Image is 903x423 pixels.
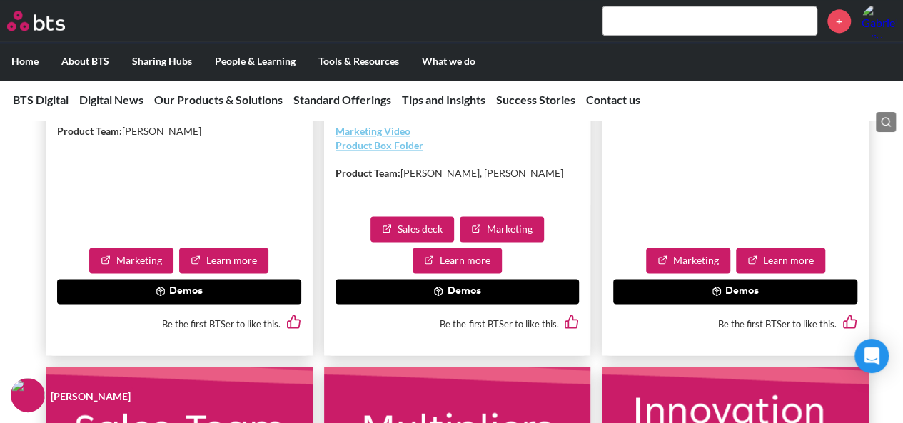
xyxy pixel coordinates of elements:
[336,125,410,137] a: Marketing Video
[862,4,896,38] img: Gabriel Oliveira
[854,339,889,373] div: Open Intercom Messenger
[410,43,487,80] label: What we do
[293,93,391,106] a: Standard Offerings
[336,139,423,151] a: Product Box Folder
[413,248,502,273] a: Learn more
[613,279,857,305] button: Demos
[827,9,851,33] a: +
[50,43,121,80] label: About BTS
[57,124,301,138] p: [PERSON_NAME]
[370,216,454,242] a: Sales deck
[121,43,203,80] label: Sharing Hubs
[862,4,896,38] a: Profile
[154,93,283,106] a: Our Products & Solutions
[736,248,825,273] a: Learn more
[89,248,173,273] a: Marketing
[402,93,485,106] a: Tips and Insights
[7,11,91,31] a: Go home
[336,304,580,343] div: Be the first BTSer to like this.
[336,166,580,180] p: [PERSON_NAME], [PERSON_NAME]
[57,125,122,137] strong: Product Team:
[307,43,410,80] label: Tools & Resources
[13,93,69,106] a: BTS Digital
[48,387,133,404] figcaption: [PERSON_NAME]
[57,304,301,343] div: Be the first BTSer to like this.
[11,378,45,412] img: F
[203,43,307,80] label: People & Learning
[613,304,857,343] div: Be the first BTSer to like this.
[460,216,544,242] a: Marketing
[179,248,268,273] a: Learn more
[57,279,301,305] button: Demos
[496,93,575,106] a: Success Stories
[646,248,730,273] a: Marketing
[586,93,640,106] a: Contact us
[336,167,400,179] strong: Product Team:
[7,11,65,31] img: BTS Logo
[336,279,580,305] button: Demos
[79,93,143,106] a: Digital News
